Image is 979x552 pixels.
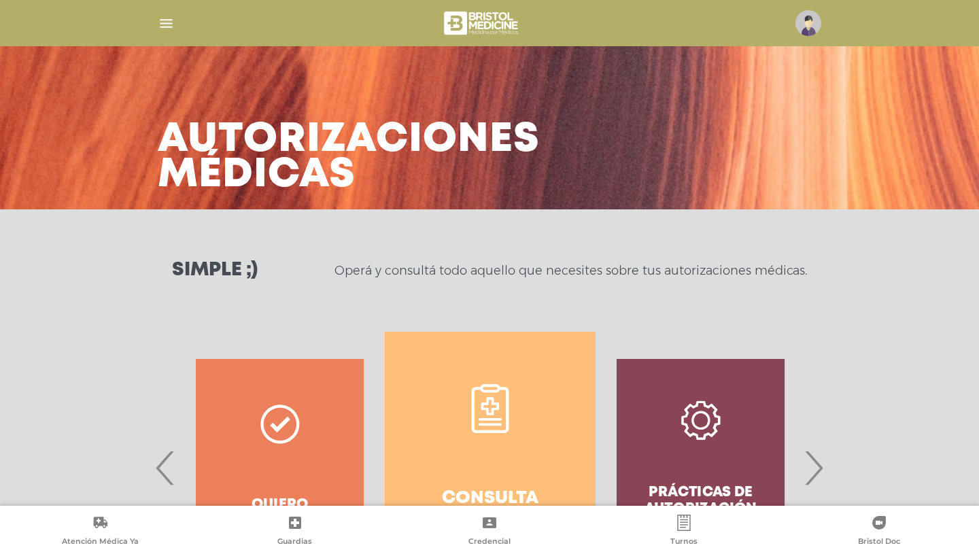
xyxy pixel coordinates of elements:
[62,536,139,549] span: Atención Médica Ya
[334,262,807,279] p: Operá y consultá todo aquello que necesites sobre tus autorizaciones médicas.
[158,122,540,193] h3: Autorizaciones médicas
[858,536,900,549] span: Bristol Doc
[795,10,821,36] img: profile-placeholder.svg
[409,488,570,552] h4: Consulta estado & historial
[468,536,511,549] span: Credencial
[158,15,175,32] img: Cober_menu-lines-white.svg
[800,431,827,504] span: Next
[277,536,312,549] span: Guardias
[152,431,179,504] span: Previous
[3,515,197,549] a: Atención Médica Ya
[392,515,587,549] a: Credencial
[587,515,781,549] a: Turnos
[197,515,392,549] a: Guardias
[670,536,698,549] span: Turnos
[442,7,523,39] img: bristol-medicine-blanco.png
[172,261,258,280] h3: Simple ;)
[782,515,976,549] a: Bristol Doc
